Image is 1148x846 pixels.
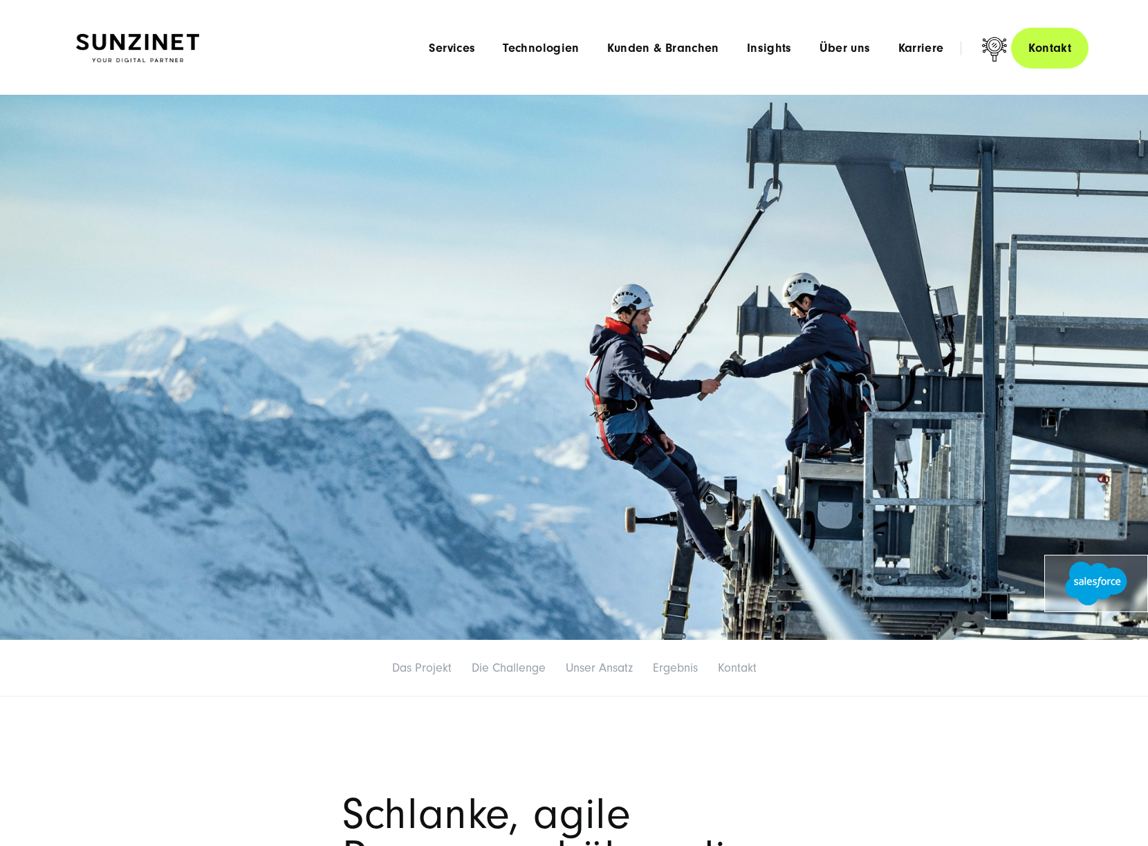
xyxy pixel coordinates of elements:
[429,42,475,55] a: Services
[1011,28,1089,68] a: Kontakt
[820,42,871,55] a: Über uns
[718,661,757,675] a: Kontakt
[653,661,698,675] a: Ergebnis
[503,42,579,55] a: Technologien
[392,661,452,675] a: Das Projekt
[472,661,546,675] a: Die Challenge
[898,42,944,55] a: Karriere
[607,42,719,55] a: Kunden & Branchen
[1065,562,1127,605] img: Salesforce Logo - Salesforce Sales Cloud CRM beratung und implementierung agentur SUNZINET
[566,661,633,675] a: Unser Ansatz
[76,34,199,63] img: SUNZINET Full Service Digital Agentur
[747,42,792,55] a: Insights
